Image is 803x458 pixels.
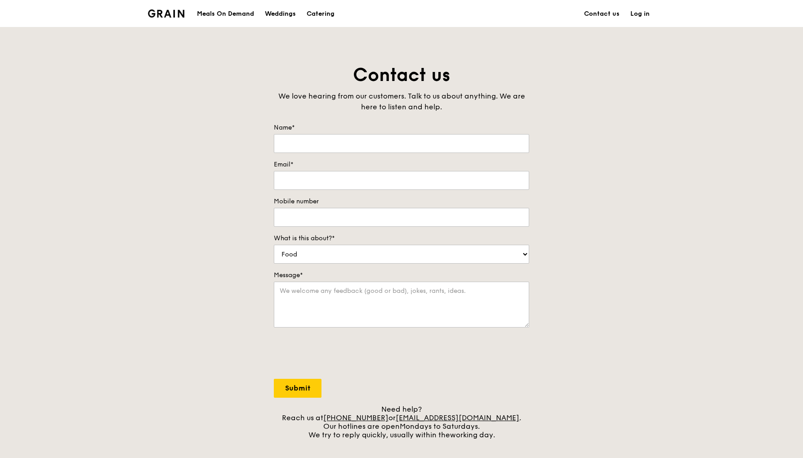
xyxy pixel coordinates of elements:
[579,0,625,27] a: Contact us
[148,9,184,18] img: Grain
[625,0,655,27] a: Log in
[259,0,301,27] a: Weddings
[274,160,529,169] label: Email*
[274,405,529,439] div: Need help? Reach us at or . Our hotlines are open We try to reply quickly, usually within the
[400,422,480,431] span: Mondays to Saturdays.
[197,0,254,27] div: Meals On Demand
[274,197,529,206] label: Mobile number
[274,91,529,112] div: We love hearing from our customers. Talk to us about anything. We are here to listen and help.
[274,337,410,372] iframe: reCAPTCHA
[396,413,519,422] a: [EMAIL_ADDRESS][DOMAIN_NAME]
[301,0,340,27] a: Catering
[274,63,529,87] h1: Contact us
[323,413,388,422] a: [PHONE_NUMBER]
[274,271,529,280] label: Message*
[274,379,321,398] input: Submit
[450,431,495,439] span: working day.
[265,0,296,27] div: Weddings
[274,234,529,243] label: What is this about?*
[274,123,529,132] label: Name*
[307,0,335,27] div: Catering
